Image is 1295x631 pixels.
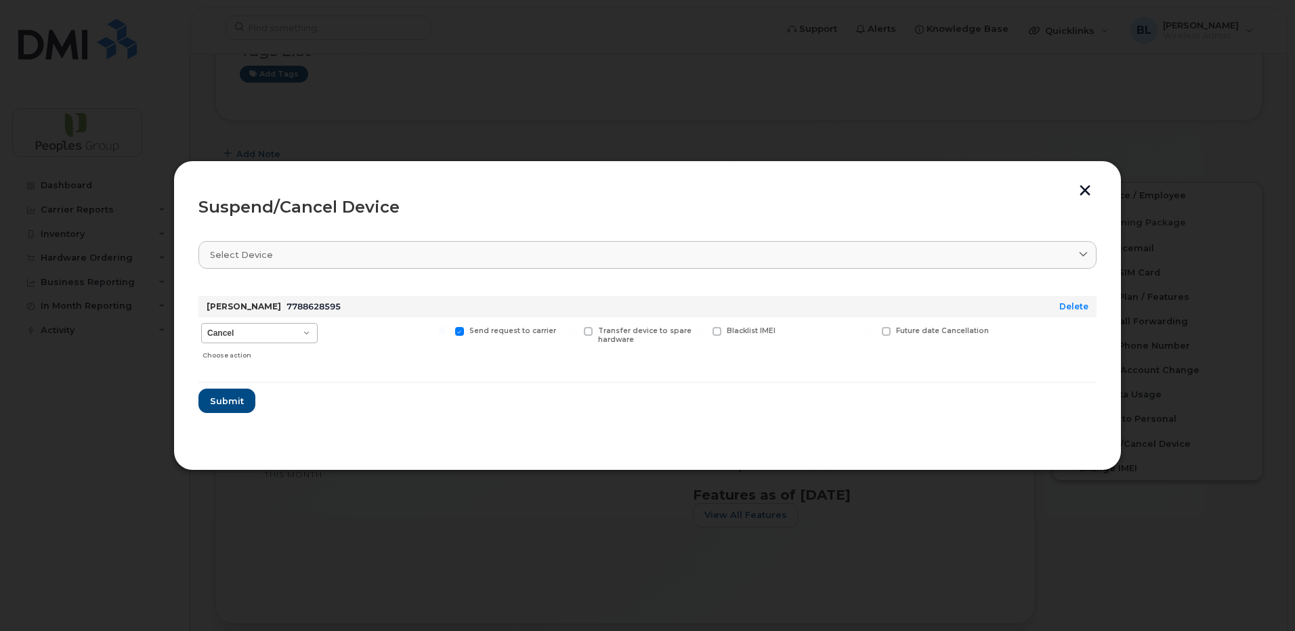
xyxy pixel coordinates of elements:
[286,301,341,311] span: 7788628595
[203,345,318,361] div: Choose action
[896,326,989,335] span: Future date Cancellation
[696,327,703,334] input: Blacklist IMEI
[1059,301,1088,311] a: Delete
[198,241,1097,269] a: Select device
[198,199,1097,215] div: Suspend/Cancel Device
[727,326,776,335] span: Blacklist IMEI
[598,326,692,344] span: Transfer device to spare hardware
[210,248,273,261] span: Select device
[866,327,872,334] input: Future date Cancellation
[469,326,556,335] span: Send request to carrier
[207,301,281,311] strong: [PERSON_NAME]
[210,395,244,408] span: Submit
[568,327,574,334] input: Transfer device to spare hardware
[439,327,446,334] input: Send request to carrier
[198,389,255,413] button: Submit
